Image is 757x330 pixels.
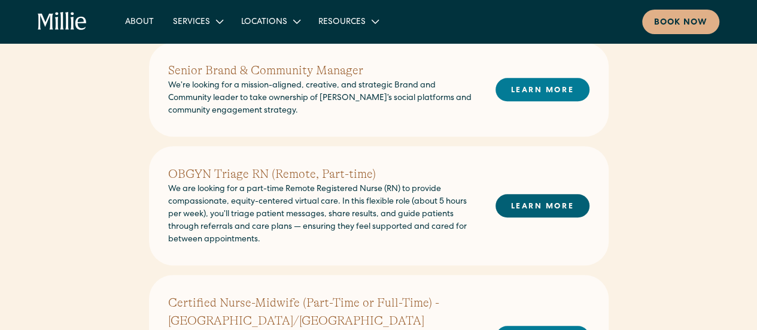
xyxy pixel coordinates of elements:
a: Book now [642,10,719,34]
a: About [115,11,163,31]
a: home [38,12,87,31]
div: Services [163,11,232,31]
h2: Certified Nurse-Midwife (Part-Time or Full-Time) - [GEOGRAPHIC_DATA]/[GEOGRAPHIC_DATA] [168,294,476,330]
div: Locations [241,16,287,29]
p: We are looking for a part-time Remote Registered Nurse (RN) to provide compassionate, equity-cent... [168,183,476,246]
div: Locations [232,11,309,31]
div: Resources [318,16,366,29]
h2: OBGYN Triage RN (Remote, Part-time) [168,165,476,183]
p: We’re looking for a mission-aligned, creative, and strategic Brand and Community leader to take o... [168,80,476,117]
div: Services [173,16,210,29]
a: LEARN MORE [495,78,589,101]
div: Resources [309,11,387,31]
h2: Senior Brand & Community Manager [168,62,476,80]
a: LEARN MORE [495,194,589,217]
div: Book now [654,17,707,29]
